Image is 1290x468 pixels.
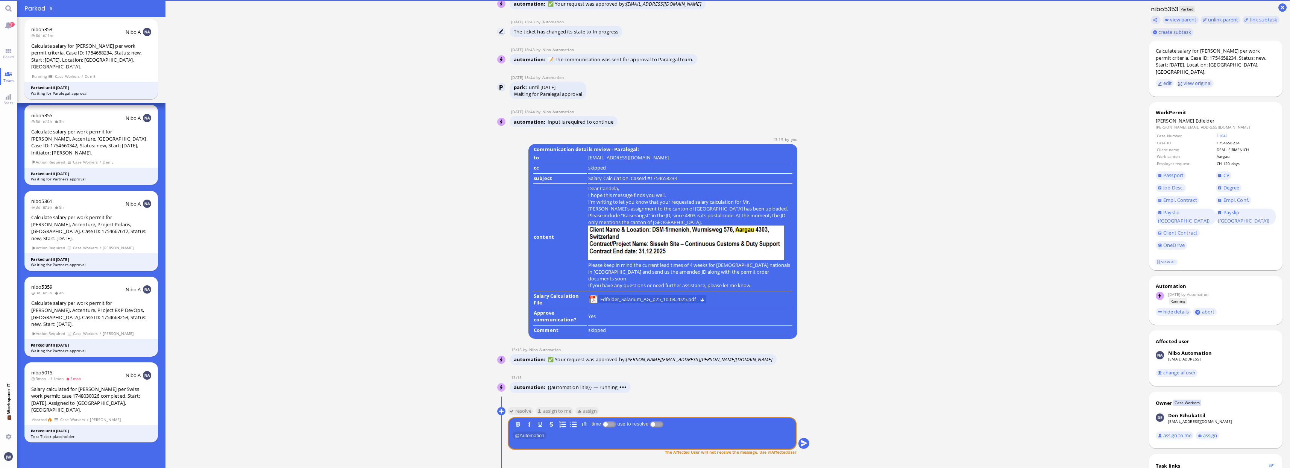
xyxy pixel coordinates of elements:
[498,356,506,364] img: Nibo Automation
[50,6,52,11] span: 5
[533,185,587,291] td: content
[507,407,533,415] button: resolve
[31,214,151,242] div: Calculate salary per work permit for [PERSON_NAME], Accenture, Project Polaris, [GEOGRAPHIC_DATA]...
[1181,292,1185,297] span: by
[1156,147,1216,153] td: Client name
[1223,184,1240,191] span: Degree
[31,342,152,348] div: Parked until [DATE]
[43,204,55,210] span: 3h
[1168,350,1212,356] div: Nibo Automation
[1156,308,1191,316] button: hide details
[514,84,529,91] span: park
[498,118,506,126] img: Nibo Automation
[1151,28,1193,36] button: create subtask
[31,283,52,290] span: nibo5359
[43,119,55,124] span: 2h
[85,73,96,80] span: Den E
[31,85,152,91] div: Parked until [DATE]
[599,295,697,303] a: View Edfelder_Salarium_AG_p25_10.08.2025.pdf
[31,257,152,262] div: Parked until [DATE]
[1196,432,1219,440] button: assign
[1156,161,1216,167] td: Employer request
[1156,369,1198,377] button: change af user
[1193,308,1217,316] button: abort
[31,369,52,376] span: nibo5015
[575,407,599,415] button: assign
[514,28,618,35] span: The ticket has changed its state to In progress
[626,356,772,363] i: [PERSON_NAME][EMAIL_ADDRESS][PERSON_NAME][DOMAIN_NAME]
[542,19,564,24] span: automation@bluelakelegal.com
[588,175,677,182] runbook-parameter-view: Salary Calculation. CaseId #1754658234
[548,118,613,125] span: Input is required to continue
[6,414,11,431] span: 💼 Workspace: IT
[31,171,152,177] div: Parked until [DATE]
[1156,79,1174,88] button: edit
[536,19,542,24] span: by
[536,47,542,52] span: by
[1173,400,1201,406] span: Case Workers
[1216,153,1275,159] td: Aargau
[1216,209,1276,225] a: Payslip ([GEOGRAPHIC_DATA])
[1216,184,1241,192] a: Degree
[1196,117,1214,124] span: Edfelder
[31,198,52,204] a: nibo5361
[529,347,561,352] span: automation@nibo.ai
[498,56,506,64] img: Nibo Automation
[514,384,548,391] span: automation
[1163,16,1199,24] button: view parent
[32,330,65,337] span: Action Required
[624,384,627,391] span: •
[1216,140,1275,146] td: 1754658234
[1155,259,1177,265] a: view all
[1156,124,1276,130] dd: [PERSON_NAME][EMAIL_ADDRESS][DOMAIN_NAME]
[1156,140,1216,146] td: Case ID
[31,376,49,381] span: 3mon
[588,282,792,289] p: If you have any questions or need further assistance, please let me know.
[533,164,587,174] td: cc
[535,407,573,415] button: assign to me
[533,309,587,326] td: Approve communication?
[548,356,772,363] span: ✅ Your request was approved by:
[514,118,548,125] span: automation
[31,428,152,434] div: Parked until [DATE]
[1269,463,1274,468] button: Show flow diagram
[536,109,542,114] span: by
[1169,298,1187,304] span: Running
[1168,412,1205,419] div: Den Ezhukattil
[126,286,141,293] span: Nibo A
[1223,172,1229,179] span: CV
[2,100,15,105] span: Stats
[548,56,693,63] span: 📝 The communication was sent for approval to Paralegal team.
[31,26,52,33] span: nibo5353
[588,185,792,192] p: Dear Candela,
[785,137,791,142] span: by
[1250,16,1278,23] span: link subtask
[143,114,151,122] img: NA
[533,145,640,154] b: Communication details review - Paralegal:
[514,0,548,7] span: automation
[590,421,603,427] label: time
[1216,147,1275,153] td: DSM - FIRMENICH
[32,245,65,251] span: Action Required
[498,28,506,36] img: Automation
[1156,117,1194,124] span: [PERSON_NAME]
[589,295,706,303] lob-view: Edfelder_Salarium_AG_p25_10.08.2025.pdf
[1156,184,1186,192] a: Job Desc.
[1149,5,1179,14] h1: nibo5353
[81,73,83,80] span: /
[540,84,555,91] span: [DATE]
[1217,133,1228,138] a: 11041
[1156,241,1187,250] a: OneDrive
[99,159,102,165] span: /
[126,200,141,207] span: Nibo A
[773,137,785,142] span: 13:15
[49,376,66,381] span: 1mon
[1156,432,1194,440] button: assign to me
[60,417,85,423] span: Case Workers
[31,300,151,327] div: Calculate salary per work permit for [PERSON_NAME], Accenture, Project EXP DevOps, [GEOGRAPHIC_DA...
[533,174,587,184] td: subject
[31,119,43,124] span: 3d
[1187,292,1208,297] span: automation@bluelakelegal.com
[31,204,43,210] span: 3d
